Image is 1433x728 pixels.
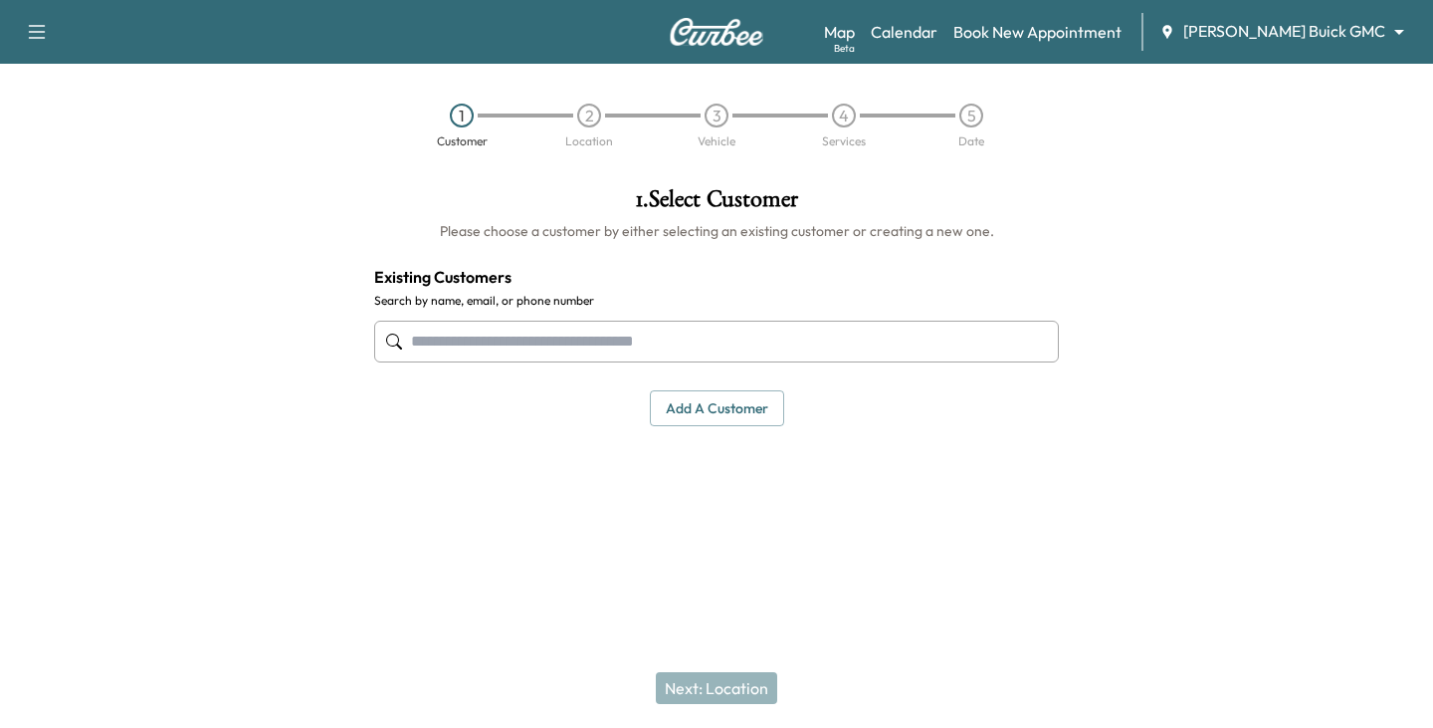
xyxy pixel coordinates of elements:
div: 2 [577,104,601,127]
h4: Existing Customers [374,265,1059,289]
div: 1 [450,104,474,127]
h6: Please choose a customer by either selecting an existing customer or creating a new one. [374,221,1059,241]
a: MapBeta [824,20,855,44]
div: Services [822,135,866,147]
button: Add a customer [650,390,784,427]
a: Book New Appointment [953,20,1122,44]
div: Beta [834,41,855,56]
div: 4 [832,104,856,127]
span: [PERSON_NAME] Buick GMC [1183,20,1385,43]
div: 5 [959,104,983,127]
div: Customer [437,135,488,147]
a: Calendar [871,20,937,44]
img: Curbee Logo [669,18,764,46]
div: Date [958,135,984,147]
h1: 1 . Select Customer [374,187,1059,221]
label: Search by name, email, or phone number [374,293,1059,309]
div: Location [565,135,613,147]
div: 3 [705,104,728,127]
div: Vehicle [698,135,735,147]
